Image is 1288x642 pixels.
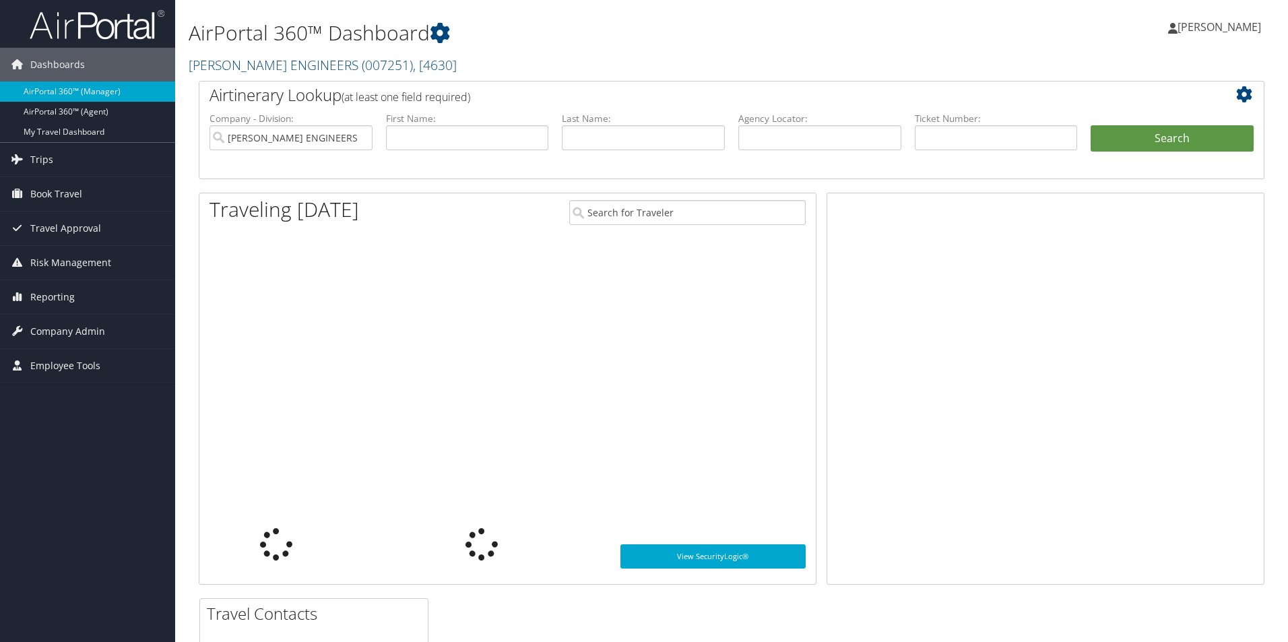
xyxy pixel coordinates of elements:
[30,143,53,176] span: Trips
[569,200,806,225] input: Search for Traveler
[1168,7,1275,47] a: [PERSON_NAME]
[1091,125,1254,152] button: Search
[207,602,428,625] h2: Travel Contacts
[30,48,85,82] span: Dashboards
[210,112,373,125] label: Company - Division:
[30,212,101,245] span: Travel Approval
[1178,20,1261,34] span: [PERSON_NAME]
[189,19,913,47] h1: AirPortal 360™ Dashboard
[562,112,725,125] label: Last Name:
[342,90,470,104] span: (at least one field required)
[738,112,901,125] label: Agency Locator:
[386,112,549,125] label: First Name:
[210,84,1165,106] h2: Airtinerary Lookup
[189,56,457,74] a: [PERSON_NAME] ENGINEERS
[362,56,413,74] span: ( 007251 )
[620,544,806,569] a: View SecurityLogic®
[30,315,105,348] span: Company Admin
[30,177,82,211] span: Book Travel
[30,9,164,40] img: airportal-logo.png
[413,56,457,74] span: , [ 4630 ]
[30,280,75,314] span: Reporting
[915,112,1078,125] label: Ticket Number:
[210,195,359,224] h1: Traveling [DATE]
[30,246,111,280] span: Risk Management
[30,349,100,383] span: Employee Tools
